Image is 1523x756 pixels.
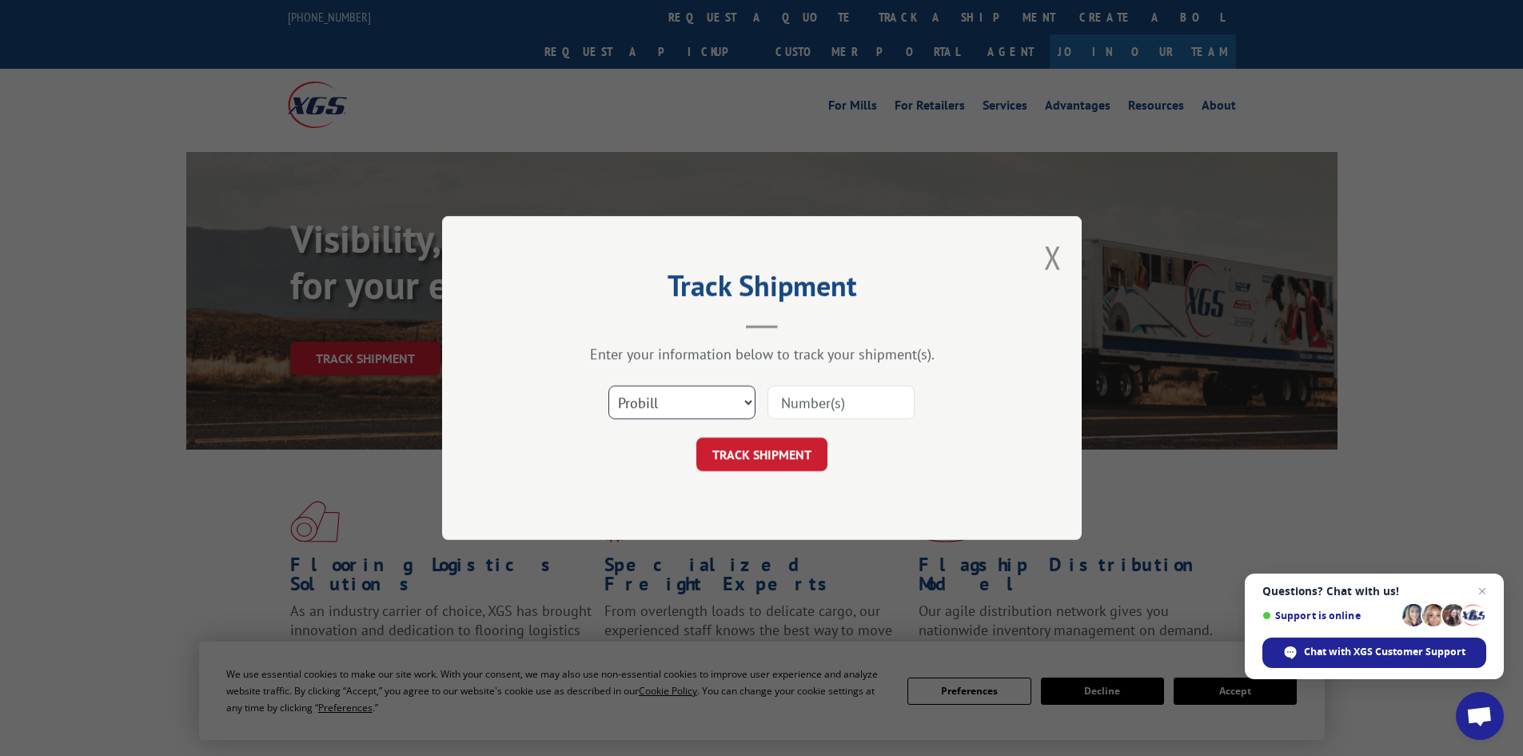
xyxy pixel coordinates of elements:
[1044,236,1062,278] button: Close modal
[1262,585,1486,598] span: Questions? Chat with us!
[767,386,915,419] input: Number(s)
[1473,582,1492,601] span: Close chat
[1262,638,1486,668] div: Chat with XGS Customer Support
[522,345,1002,363] div: Enter your information below to track your shipment(s).
[1456,692,1504,740] div: Open chat
[522,274,1002,305] h2: Track Shipment
[1262,610,1397,622] span: Support is online
[696,438,827,471] button: TRACK SHIPMENT
[1304,645,1465,659] span: Chat with XGS Customer Support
